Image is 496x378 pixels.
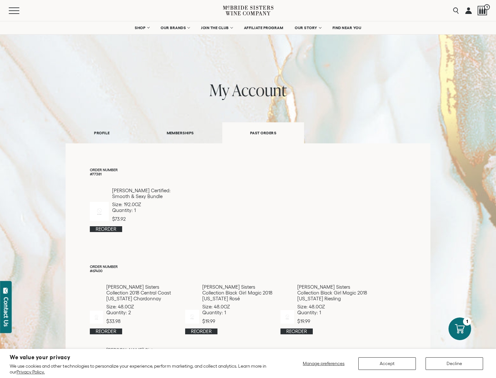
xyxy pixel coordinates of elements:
[358,357,416,370] button: Accept
[112,207,177,213] p: Quantity: 1
[90,226,122,232] a: Reorder
[90,264,406,269] p: Order Number
[106,318,177,324] p: $33.98
[90,328,122,334] a: Reorder
[222,122,304,143] a: PAST ORDERS
[106,304,177,310] p: Size: 48.0OZ
[202,304,272,310] p: Size: 48.0OZ
[90,269,406,273] p: #67400
[10,363,275,375] p: We use cookies and other technologies to personalize your experience, perform marketing, and coll...
[106,310,177,316] p: Quantity: 2
[426,357,483,370] button: Decline
[112,188,177,199] p: [PERSON_NAME] Certified: Smooth & Sexy Bundle
[66,81,430,99] h1: my account
[328,21,366,34] a: FIND NEAR YOU
[112,202,177,207] p: Size: 192.0OZ
[156,21,194,34] a: OUR BRANDS
[135,26,146,30] span: SHOP
[9,7,32,14] button: Mobile Menu Trigger
[131,21,153,34] a: SHOP
[3,297,9,327] div: Contact Us
[290,21,325,34] a: OUR STORY
[10,355,275,360] h2: We value your privacy
[240,21,288,34] a: AFFILIATE PROGRAM
[202,284,272,302] p: [PERSON_NAME] Sisters Collection Black Girl Magic 2018 [US_STATE] Rosé
[16,369,45,374] a: Privacy Policy.
[201,26,229,30] span: JOIN THE CLUB
[202,310,272,316] p: Quantity: 1
[185,328,217,334] a: Reorder
[197,21,237,34] a: JOIN THE CLUB
[66,122,138,144] a: PROFILE
[463,317,471,326] div: 1
[299,357,349,370] button: Manage preferences
[280,328,313,334] a: Reorder
[202,318,272,324] p: $19.99
[106,284,177,302] p: [PERSON_NAME] Sisters Collection 2018 Central Coast [US_STATE] Chardonnay
[484,4,490,10] span: 1
[161,26,186,30] span: OUR BRANDS
[297,318,368,324] p: $19.99
[90,172,406,176] p: #77381
[297,304,368,310] p: Size: 48.0OZ
[244,26,283,30] span: AFFILIATE PROGRAM
[90,168,406,172] p: Order Number
[138,122,222,144] a: MEMBERSHIPS
[112,216,177,222] p: $73.92
[106,347,177,365] p: [PERSON_NAME] Sisters Collection Black Girl Magic 2017 [US_STATE] Red Blend
[303,361,344,366] span: Manage preferences
[295,26,317,30] span: OUR STORY
[297,310,368,316] p: Quantity: 1
[297,284,368,302] p: [PERSON_NAME] Sisters Collection Black Girl Magic 2018 [US_STATE] Riesling
[332,26,362,30] span: FIND NEAR YOU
